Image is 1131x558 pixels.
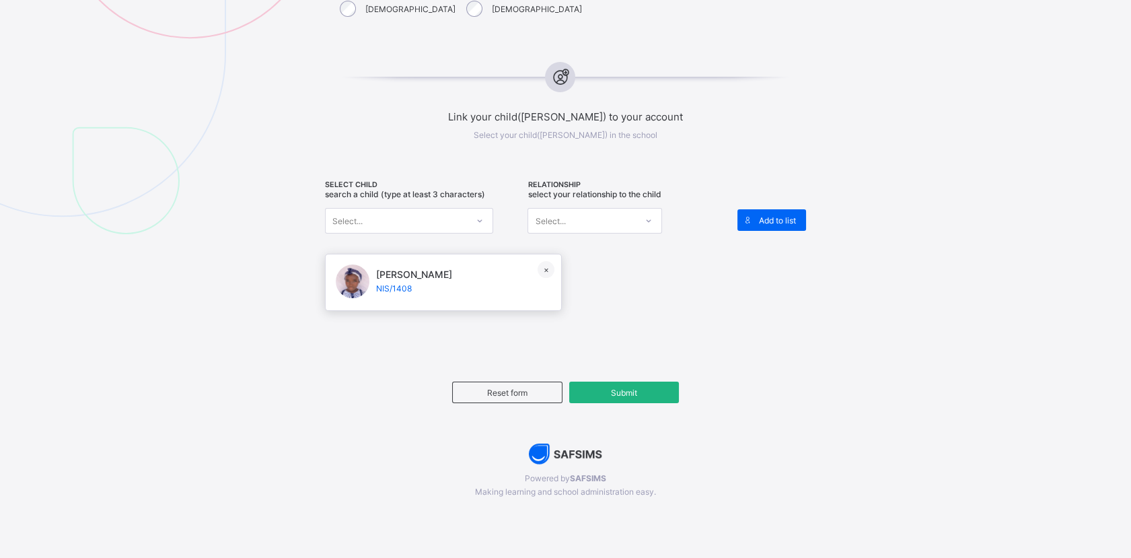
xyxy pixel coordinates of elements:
label: [DEMOGRAPHIC_DATA] [365,4,455,14]
div: Select... [535,208,565,234]
span: NIS/1408 [376,283,452,293]
b: SAFSIMS [570,473,606,483]
span: Link your child([PERSON_NAME]) to your account [283,110,848,123]
span: Select your child([PERSON_NAME]) in the school [474,130,657,140]
span: Search a child (type at least 3 characters) [325,189,485,199]
img: AdK1DDW6R+oPwAAAABJRU5ErkJggg== [529,444,602,464]
span: Select your relationship to the child [527,189,661,199]
label: [DEMOGRAPHIC_DATA] [492,4,582,14]
span: [PERSON_NAME] [376,269,452,280]
span: Reset form [463,388,551,398]
span: Add to list [759,215,796,225]
span: Making learning and school administration easy. [283,487,848,497]
span: SELECT CHILD [325,180,521,189]
div: × [538,261,554,278]
span: RELATIONSHIP [527,180,723,189]
span: Submit [579,388,669,398]
span: Powered by [283,473,848,483]
div: Select... [332,208,363,234]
